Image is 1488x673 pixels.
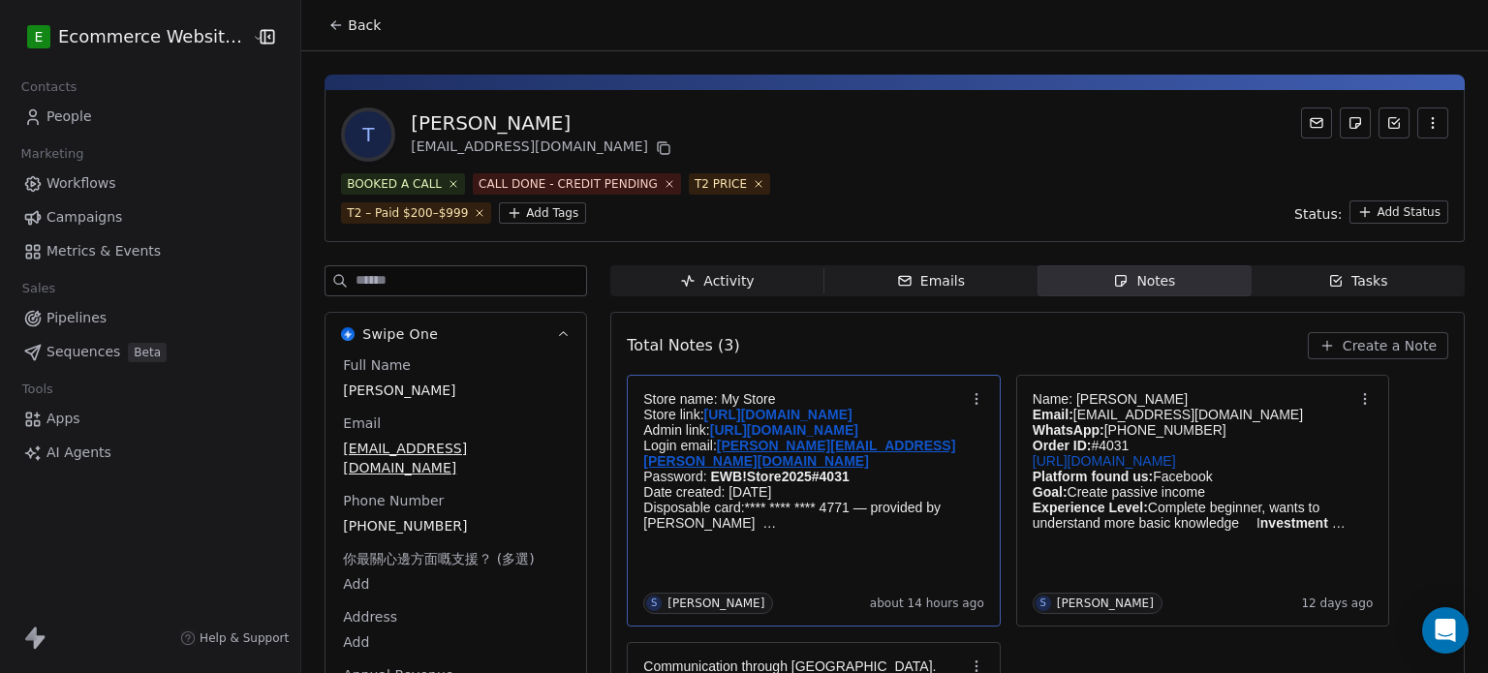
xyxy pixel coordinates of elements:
span: Phone Number [339,491,448,510]
span: Full Name [339,355,415,375]
p: Store name: My Store [643,391,965,407]
span: Email [339,413,385,433]
p: Complete beginner, wants to understand more basic knowledge I Below $10,000 | Wants to try and se... [1033,500,1354,531]
p: Date created: [DATE] [643,484,965,500]
span: [EMAIL_ADDRESS][DOMAIN_NAME] [343,439,569,477]
span: Add [343,574,569,594]
strong: Order ID: [1033,438,1092,453]
button: Back [317,8,392,43]
div: T2 – Paid $200–$999 [347,204,468,222]
p: Password: [643,469,965,484]
button: Add Tags [499,202,586,224]
span: AI Agents [46,443,111,463]
span: Apps [46,409,80,429]
a: [URL][DOMAIN_NAME] [1033,453,1176,469]
span: [PERSON_NAME] [343,381,569,400]
button: Add Status [1349,200,1448,224]
a: [URL][DOMAIN_NAME] [710,422,858,438]
div: T2 PRICE [695,175,747,193]
span: 你最關心邊方面嘅支援？ (多選) [339,549,538,568]
img: Swipe One [341,327,355,341]
span: Sales [14,274,64,303]
a: Help & Support [180,630,289,646]
p: Admin link: [643,422,965,438]
button: Create a Note [1308,332,1448,359]
a: [PERSON_NAME][EMAIL_ADDRESS][PERSON_NAME][DOMAIN_NAME] [643,438,955,469]
div: Emails [897,271,965,291]
div: [PERSON_NAME] [411,109,675,137]
span: Swipe One [362,324,438,344]
p: #4031 [1033,438,1354,453]
button: Swipe OneSwipe One [325,313,586,355]
a: Pipelines [15,302,285,334]
span: Status: [1294,204,1342,224]
p: [EMAIL_ADDRESS][DOMAIN_NAME] [1033,407,1354,422]
div: S [1040,596,1046,611]
strong: Goal: [1033,484,1068,500]
span: Add [343,632,569,652]
div: S [651,596,657,611]
span: Tools [14,375,61,404]
div: CALL DONE - CREDIT PENDING [479,175,658,193]
strong: EWB!Store2025#4031 [711,469,850,484]
span: Workflows [46,173,116,194]
span: Back [348,15,381,35]
span: T [345,111,391,158]
a: [URL][DOMAIN_NAME] [704,407,852,422]
span: Beta [128,343,167,362]
a: Campaigns [15,201,285,233]
a: SequencesBeta [15,336,285,368]
span: about 14 hours ago [870,596,984,611]
div: [PERSON_NAME] [1057,597,1154,610]
span: E [35,27,44,46]
span: Contacts [13,73,85,102]
strong: WhatsApp: [1033,422,1104,438]
p: Facebook [1033,469,1354,484]
span: Help & Support [200,630,289,646]
a: Workflows [15,168,285,199]
span: Create a Note [1343,336,1437,355]
a: People [15,101,285,133]
strong: Platform found us: [1033,469,1153,484]
a: Metrics & Events [15,235,285,267]
div: Tasks [1328,271,1388,291]
div: [EMAIL_ADDRESS][DOMAIN_NAME] [411,137,675,160]
span: Metrics & Events [46,241,161,261]
span: [PHONE_NUMBER] [343,516,569,535]
p: Disposable card: [643,500,965,531]
span: Marketing [13,139,92,168]
span: Pipelines [46,308,107,328]
p: Store link: [643,407,965,422]
button: EEcommerce Website Builder [23,20,238,53]
a: AI Agents [15,437,285,469]
span: Ecommerce Website Builder [58,24,247,49]
p: Login email: [643,438,965,469]
p: [PHONE_NUMBER] [1033,422,1354,438]
div: BOOKED A CALL [347,175,442,193]
div: Activity [680,271,754,291]
strong: Email: [1033,407,1073,422]
div: [PERSON_NAME] [667,597,764,610]
div: Open Intercom Messenger [1422,607,1469,654]
strong: Experience Level: [1033,500,1148,515]
span: Address [339,607,401,627]
p: Create passive income [1033,484,1354,500]
span: 12 days ago [1301,596,1373,611]
p: Name: [PERSON_NAME] [1033,391,1354,407]
span: Total Notes (3) [627,334,739,357]
span: Campaigns [46,207,122,228]
span: Sequences [46,342,120,362]
a: Apps [15,403,285,435]
span: People [46,107,92,127]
